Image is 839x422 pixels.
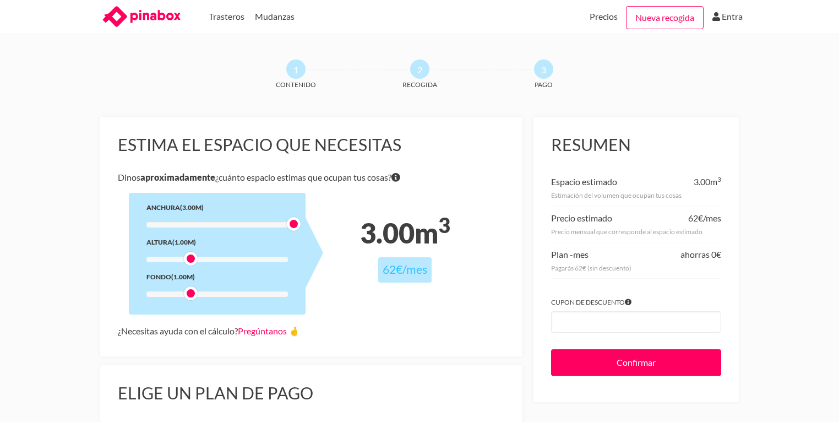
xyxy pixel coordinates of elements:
sup: 3 [717,175,721,183]
span: 3 [534,59,553,79]
span: 2 [410,59,429,79]
span: /mes [402,262,427,277]
sup: 3 [438,213,450,237]
div: Precio estimado [551,210,612,226]
div: ¿Necesitas ayuda con el cálculo? [118,323,505,339]
div: Widget de chat [641,282,839,422]
h3: Estima el espacio que necesitas [118,134,505,155]
span: 1 [286,59,306,79]
input: Confirmar [551,349,721,376]
a: Nueva recogida [626,6,704,29]
p: Dinos ¿cuánto espacio estimas que ocupan tus cosas? [118,170,505,185]
a: Pregúntanos 🤞 [238,326,299,336]
span: 3.00 [360,216,415,250]
div: Estimación del volumen que ocupan tus cosas [551,190,721,201]
div: Pagarás 62€ (sin descuento) [551,262,721,274]
div: Altura [146,236,288,248]
span: m [710,176,721,187]
span: (3.00m) [180,203,204,212]
span: Si tienes dudas sobre volumen exacto de tus cosas no te preocupes porque nuestro equipo te dirá e... [391,170,400,185]
h3: Elige un plan de pago [118,383,505,404]
span: (1.00m) [171,273,195,281]
span: m [415,216,450,250]
span: /mes [703,213,721,223]
div: ahorras 0€ [680,247,721,262]
span: Si tienes algún cupón introdúcelo para aplicar el descuento [625,296,631,308]
span: 62€ [688,213,703,223]
div: Fondo [146,271,288,283]
div: Espacio estimado [551,174,617,190]
span: (1.00m) [172,238,196,246]
div: Plan - [551,247,589,262]
b: aproximadamente [140,172,215,182]
label: Cupon de descuento [551,296,721,308]
span: Contenido [254,79,337,90]
div: Precio mensual que corresponde al espacio estimado [551,226,721,237]
span: 62€ [383,262,402,277]
span: mes [573,249,589,259]
span: Pago [502,79,585,90]
div: Anchura [146,202,288,213]
h3: Resumen [551,134,721,155]
span: 3.00 [694,176,710,187]
span: Recogida [378,79,461,90]
iframe: Chat Widget [641,282,839,422]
